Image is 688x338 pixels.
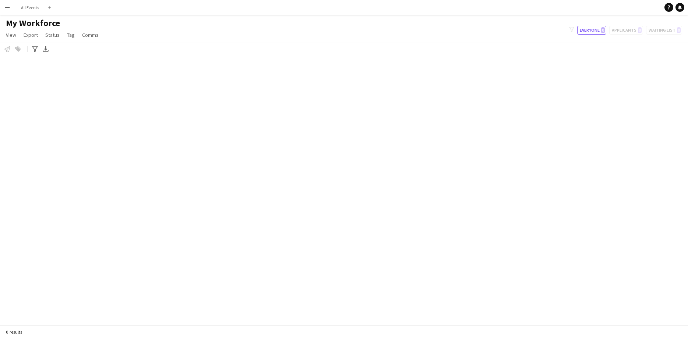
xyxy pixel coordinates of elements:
[6,32,16,38] span: View
[64,30,78,40] a: Tag
[3,30,19,40] a: View
[6,18,60,29] span: My Workforce
[45,32,60,38] span: Status
[41,45,50,53] app-action-btn: Export XLSX
[577,26,606,35] button: Everyone0
[31,45,39,53] app-action-btn: Advanced filters
[15,0,45,15] button: All Events
[42,30,63,40] a: Status
[67,32,75,38] span: Tag
[82,32,99,38] span: Comms
[21,30,41,40] a: Export
[79,30,102,40] a: Comms
[24,32,38,38] span: Export
[601,27,605,33] span: 0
